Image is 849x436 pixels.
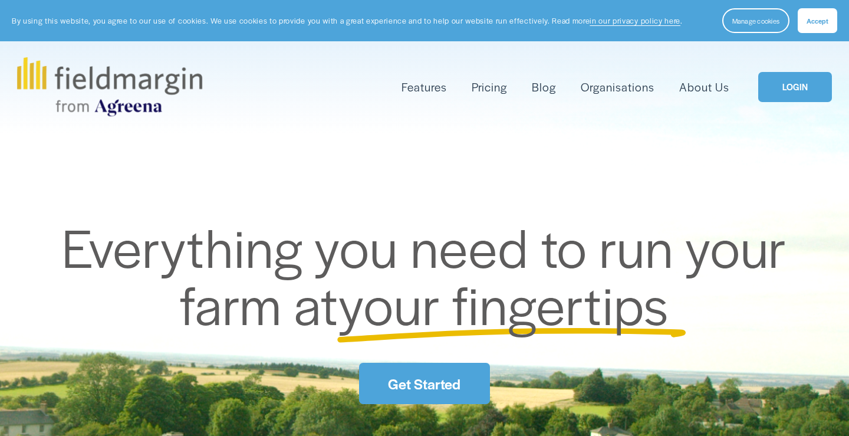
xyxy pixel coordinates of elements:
[590,15,680,26] a: in our privacy policy here
[338,266,669,340] span: your fingertips
[17,57,202,116] img: fieldmargin.com
[807,16,828,25] span: Accept
[679,77,729,97] a: About Us
[62,209,799,340] span: Everything you need to run your farm at
[581,77,654,97] a: Organisations
[402,78,447,96] span: Features
[732,16,779,25] span: Manage cookies
[402,77,447,97] a: folder dropdown
[472,77,507,97] a: Pricing
[359,363,489,404] a: Get Started
[12,15,683,27] p: By using this website, you agree to our use of cookies. We use cookies to provide you with a grea...
[532,77,556,97] a: Blog
[758,72,832,102] a: LOGIN
[722,8,789,33] button: Manage cookies
[798,8,837,33] button: Accept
